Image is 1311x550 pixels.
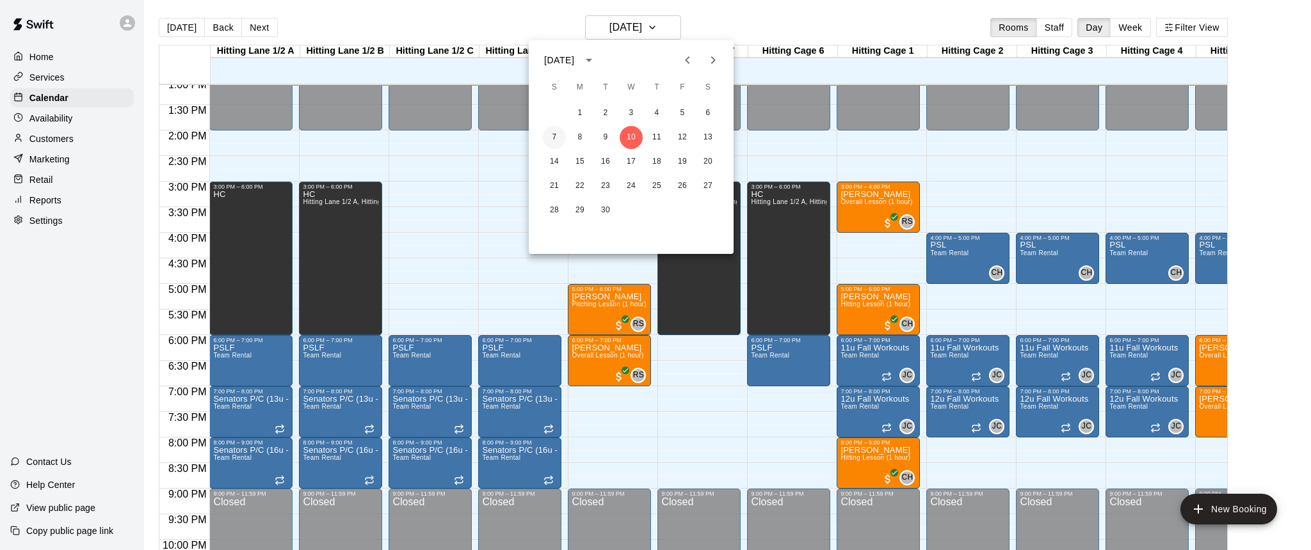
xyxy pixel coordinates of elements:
[594,126,617,149] button: 9
[620,175,643,198] button: 24
[620,75,643,100] span: Wednesday
[578,49,600,71] button: calendar view is open, switch to year view
[696,175,720,198] button: 27
[671,150,694,173] button: 19
[620,150,643,173] button: 17
[696,150,720,173] button: 20
[543,199,566,222] button: 28
[671,102,694,125] button: 5
[696,75,720,100] span: Saturday
[594,175,617,198] button: 23
[696,102,720,125] button: 6
[594,199,617,222] button: 30
[671,75,694,100] span: Friday
[671,175,694,198] button: 26
[696,126,720,149] button: 13
[543,126,566,149] button: 7
[645,75,668,100] span: Thursday
[543,150,566,173] button: 14
[620,126,643,149] button: 10
[568,126,591,149] button: 8
[544,54,574,67] div: [DATE]
[568,175,591,198] button: 22
[594,150,617,173] button: 16
[671,126,694,149] button: 12
[568,150,591,173] button: 15
[543,75,566,100] span: Sunday
[620,102,643,125] button: 3
[543,175,566,198] button: 21
[675,47,700,73] button: Previous month
[645,175,668,198] button: 25
[700,47,726,73] button: Next month
[568,102,591,125] button: 1
[594,102,617,125] button: 2
[568,75,591,100] span: Monday
[645,102,668,125] button: 4
[568,199,591,222] button: 29
[645,150,668,173] button: 18
[594,75,617,100] span: Tuesday
[645,126,668,149] button: 11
